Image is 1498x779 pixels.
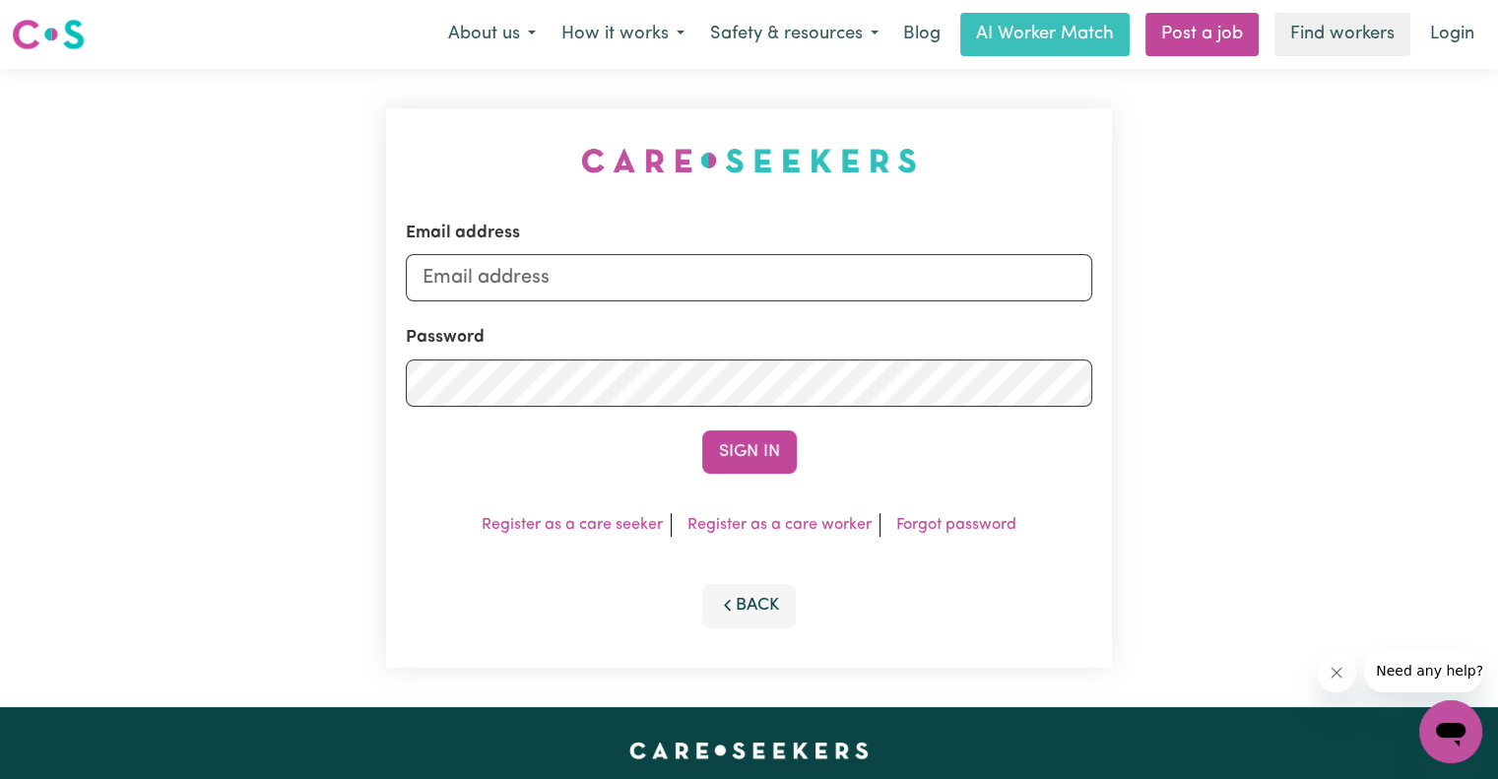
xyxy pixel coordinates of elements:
[1364,649,1482,692] iframe: Message from company
[896,517,1016,533] a: Forgot password
[406,221,520,246] label: Email address
[891,13,952,56] a: Blog
[549,14,697,55] button: How it works
[1145,13,1259,56] a: Post a job
[1317,653,1356,692] iframe: Close message
[1418,13,1486,56] a: Login
[406,254,1092,301] input: Email address
[1419,700,1482,763] iframe: Button to launch messaging window
[406,325,485,351] label: Password
[482,517,663,533] a: Register as a care seeker
[702,430,797,474] button: Sign In
[435,14,549,55] button: About us
[687,517,872,533] a: Register as a care worker
[1274,13,1410,56] a: Find workers
[697,14,891,55] button: Safety & resources
[960,13,1130,56] a: AI Worker Match
[12,14,119,30] span: Need any help?
[12,17,85,52] img: Careseekers logo
[702,584,797,627] button: Back
[629,743,869,758] a: Careseekers home page
[12,12,85,57] a: Careseekers logo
